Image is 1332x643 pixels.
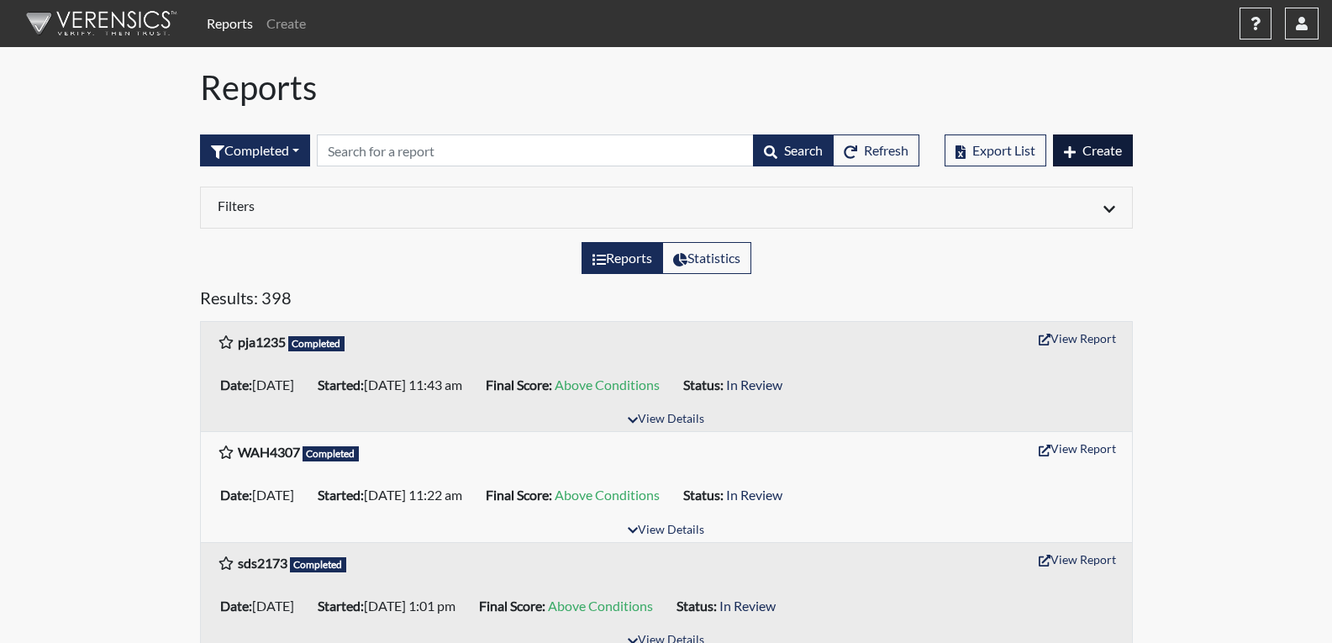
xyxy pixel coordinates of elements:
[303,446,360,461] span: Completed
[200,287,1133,314] h5: Results: 398
[479,598,545,614] b: Final Score:
[288,336,345,351] span: Completed
[972,142,1035,158] span: Export List
[1031,435,1124,461] button: View Report
[662,242,751,274] label: View statistics about completed interviews
[290,557,347,572] span: Completed
[238,334,286,350] b: pja1235
[213,372,311,398] li: [DATE]
[486,487,552,503] b: Final Score:
[1082,142,1122,158] span: Create
[200,134,310,166] button: Completed
[205,198,1128,218] div: Click to expand/collapse filters
[317,134,754,166] input: Search by Registration ID, Interview Number, or Investigation Name.
[833,134,919,166] button: Refresh
[220,377,252,393] b: Date:
[784,142,823,158] span: Search
[318,487,364,503] b: Started:
[1053,134,1133,166] button: Create
[213,482,311,509] li: [DATE]
[548,598,653,614] span: Above Conditions
[318,598,364,614] b: Started:
[753,134,834,166] button: Search
[238,444,300,460] b: WAH4307
[1031,546,1124,572] button: View Report
[719,598,776,614] span: In Review
[945,134,1046,166] button: Export List
[555,487,660,503] span: Above Conditions
[864,142,908,158] span: Refresh
[486,377,552,393] b: Final Score:
[582,242,663,274] label: View the list of reports
[238,555,287,571] b: sds2173
[218,198,654,213] h6: Filters
[726,487,782,503] span: In Review
[220,487,252,503] b: Date:
[555,377,660,393] span: Above Conditions
[220,598,252,614] b: Date:
[311,372,479,398] li: [DATE] 11:43 am
[683,377,724,393] b: Status:
[213,593,311,619] li: [DATE]
[311,593,472,619] li: [DATE] 1:01 pm
[620,519,712,542] button: View Details
[200,7,260,40] a: Reports
[683,487,724,503] b: Status:
[200,134,310,166] div: Filter by interview status
[200,67,1133,108] h1: Reports
[260,7,313,40] a: Create
[677,598,717,614] b: Status:
[726,377,782,393] span: In Review
[620,408,712,431] button: View Details
[1031,325,1124,351] button: View Report
[318,377,364,393] b: Started:
[311,482,479,509] li: [DATE] 11:22 am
